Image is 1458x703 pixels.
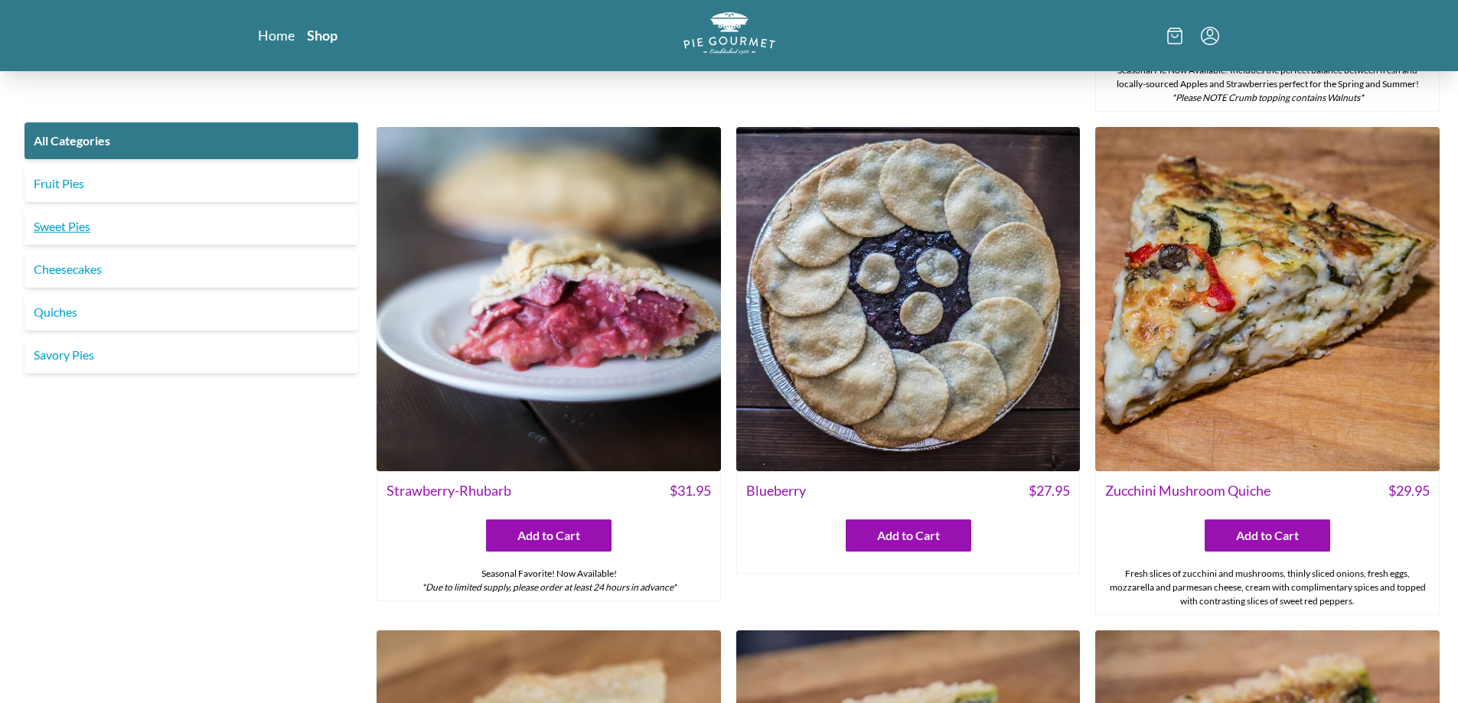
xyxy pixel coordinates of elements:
[1205,519,1330,552] button: Add to Cart
[24,122,358,159] a: All Categories
[683,12,775,59] a: Logo
[24,294,358,330] a: Quiches
[683,12,775,54] img: logo
[24,251,358,288] a: Cheesecakes
[1388,480,1430,501] span: $ 29.95
[1096,57,1439,111] div: Seasonal Pie Now Available! Includes the perfect balance between fresh and locally-sourced Apples...
[377,127,721,471] img: Strawberry-Rhubarb
[877,526,940,545] span: Add to Cart
[746,480,806,501] span: Blueberry
[24,165,358,202] a: Fruit Pies
[1095,127,1440,471] img: Zucchini Mushroom Quiche
[1201,27,1219,45] button: Menu
[1172,92,1364,103] em: *Please NOTE Crumb topping contains Walnuts*
[486,519,612,552] button: Add to Cart
[1029,480,1070,501] span: $ 27.95
[1105,480,1270,501] span: Zucchini Mushroom Quiche
[24,208,358,245] a: Sweet Pies
[307,26,338,44] a: Shop
[387,480,511,501] span: Strawberry-Rhubarb
[1236,526,1299,545] span: Add to Cart
[670,480,711,501] span: $ 31.95
[258,26,295,44] a: Home
[377,561,720,600] div: Seasonal Favorite! Now Available!
[736,127,1081,471] img: Blueberry
[846,519,971,552] button: Add to Cart
[1096,561,1439,614] div: Fresh slices of zucchini and mushrooms, thinly sliced onions, fresh eggs, mozzarella and parmesan...
[24,337,358,373] a: Savory Pies
[422,581,677,593] em: *Due to limited supply, please order at least 24 hours in advance*
[517,526,580,545] span: Add to Cart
